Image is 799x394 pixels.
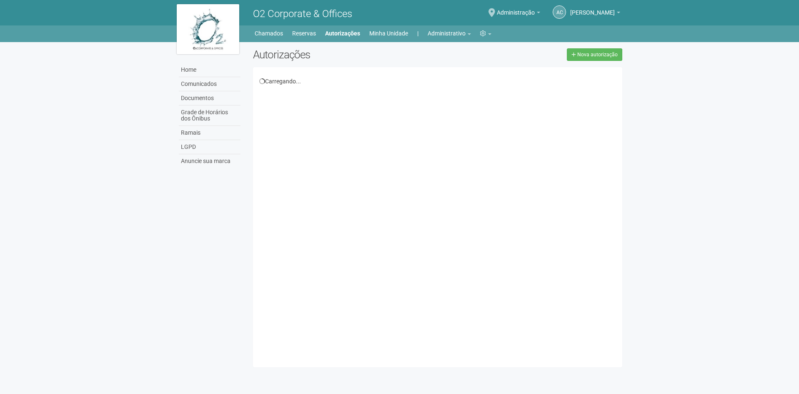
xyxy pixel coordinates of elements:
a: Chamados [255,28,283,39]
h2: Autorizações [253,48,431,61]
a: Comunicados [179,77,240,91]
div: Carregando... [259,78,616,85]
a: LGPD [179,140,240,154]
a: Configurações [480,28,491,39]
a: Administrativo [428,28,471,39]
a: Ramais [179,126,240,140]
a: Reservas [292,28,316,39]
span: O2 Corporate & Offices [253,8,352,20]
span: Ana Carla de Carvalho Silva [570,1,615,16]
a: AC [553,5,566,19]
a: Administração [497,10,540,17]
span: Administração [497,1,535,16]
span: Nova autorização [577,52,618,58]
a: Documentos [179,91,240,105]
a: | [417,28,418,39]
a: Nova autorização [567,48,622,61]
a: Autorizações [325,28,360,39]
a: Home [179,63,240,77]
a: Grade de Horários dos Ônibus [179,105,240,126]
a: Anuncie sua marca [179,154,240,168]
a: Minha Unidade [369,28,408,39]
img: logo.jpg [177,4,239,54]
a: [PERSON_NAME] [570,10,620,17]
